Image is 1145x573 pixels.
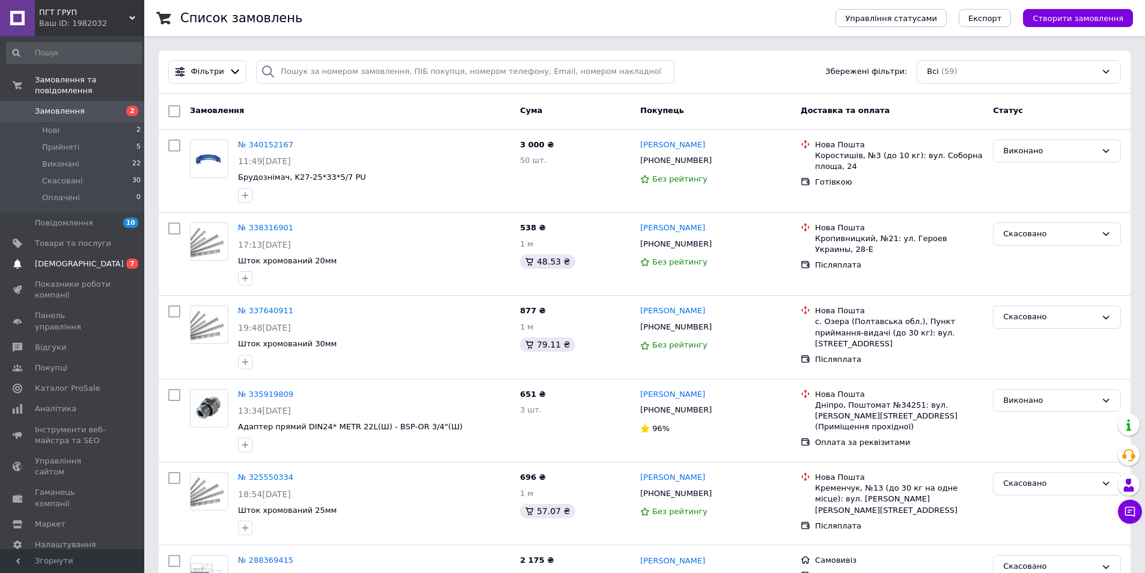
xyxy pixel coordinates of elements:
span: 2 [126,106,138,116]
span: Гаманець компанії [35,487,111,509]
span: 2 175 ₴ [520,556,554,565]
span: Оплачені [42,192,80,203]
span: Без рейтингу [652,507,707,516]
a: Шток хромований 30мм [238,339,337,348]
span: Аналітика [35,403,76,414]
span: Панель управління [35,310,111,332]
span: Інструменти веб-майстра та SEO [35,424,111,446]
div: Дніпро, Поштомат №34251: вул. [PERSON_NAME][STREET_ADDRESS] (Приміщення прохідної) [815,400,983,433]
div: Ваш ID: 1982032 [39,18,144,29]
a: № 288369415 [238,556,293,565]
span: 651 ₴ [520,390,546,399]
span: Всі [927,66,939,78]
span: 5 [136,142,141,153]
span: 22 [132,159,141,170]
div: 57.07 ₴ [520,504,575,518]
a: Шток хромований 20мм [238,256,337,265]
span: Управління сайтом [35,456,111,477]
div: Самовивіз [815,555,983,566]
div: с. Озера (Полтавська обл.), Пункт приймання-видачі (до 30 кг): вул. [STREET_ADDRESS] [815,316,983,349]
span: Cума [520,106,542,115]
span: Покупець [640,106,684,115]
span: 96% [652,424,670,433]
span: Статус [993,106,1023,115]
a: [PERSON_NAME] [640,556,705,567]
div: Кременчук, №13 (до 30 кг на одне місце): вул. [PERSON_NAME] [PERSON_NAME][STREET_ADDRESS] [815,483,983,516]
img: Фото товару [191,147,228,170]
button: Управління статусами [835,9,947,27]
span: (59) [941,67,957,76]
span: Каталог ProSale [35,383,100,394]
a: № 337640911 [238,306,293,315]
a: № 340152167 [238,140,293,149]
span: Показники роботи компанії [35,279,111,301]
span: Замовлення та повідомлення [35,75,144,96]
span: Виконані [42,159,79,170]
button: Експорт [959,9,1012,27]
span: Замовлення [190,106,244,115]
span: 3 шт. [520,405,542,414]
span: Маркет [35,519,66,530]
img: Фото товару [191,225,228,259]
h1: Список замовлень [180,11,302,25]
a: Брудознімач, K27-25*33*5/7 PU [238,173,366,182]
span: 696 ₴ [520,473,546,482]
div: [PHONE_NUMBER] [638,236,714,252]
span: 2 [136,125,141,136]
a: № 325550334 [238,473,293,482]
div: Скасовано [1003,477,1096,490]
span: Без рейтингу [652,340,707,349]
span: 877 ₴ [520,306,546,315]
div: [PHONE_NUMBER] [638,486,714,501]
a: № 338316901 [238,223,293,232]
span: Адаптер прямий DIN24* METR 22L(Ш) - BSP-OR 3/4"(Ш) [238,422,463,431]
a: Створити замовлення [1011,13,1133,22]
span: Збережені фільтри: [825,66,907,78]
div: [PHONE_NUMBER] [638,402,714,418]
img: Фото товару [191,308,228,342]
span: 1 м [520,239,533,248]
a: Фото товару [190,305,228,344]
span: 7 [126,259,138,269]
div: Виконано [1003,394,1096,407]
a: Фото товару [190,222,228,261]
a: [PERSON_NAME] [640,472,705,483]
img: Фото товару [191,474,228,508]
span: 18:54[DATE] [238,489,291,499]
span: 17:13[DATE] [238,240,291,250]
div: Післяплата [815,260,983,271]
a: Фото товару [190,472,228,510]
div: Нова Пошта [815,305,983,316]
span: Замовлення [35,106,85,117]
span: Управління статусами [845,14,937,23]
div: Нова Пошта [815,139,983,150]
span: Товари та послуги [35,238,111,249]
span: [DEMOGRAPHIC_DATA] [35,259,124,269]
span: Покупці [35,363,67,373]
div: 48.53 ₴ [520,254,575,269]
span: Повідомлення [35,218,93,228]
span: Налаштування [35,539,96,550]
span: ПГТ ГРУП [39,7,129,18]
span: Відгуки [35,342,66,353]
span: Фільтри [191,66,224,78]
span: 11:49[DATE] [238,156,291,166]
img: Фото товару [191,390,228,427]
div: Нова Пошта [815,389,983,400]
div: Оплата за реквізитами [815,437,983,448]
span: 30 [132,176,141,186]
div: Нова Пошта [815,472,983,483]
span: 19:48[DATE] [238,323,291,332]
div: Коростишів, №3 (до 10 кг): вул. Соборна площа, 24 [815,150,983,172]
div: Скасовано [1003,228,1096,241]
span: 3 000 ₴ [520,140,554,149]
span: Скасовані [42,176,83,186]
a: [PERSON_NAME] [640,305,705,317]
div: [PHONE_NUMBER] [638,319,714,335]
button: Створити замовлення [1023,9,1133,27]
div: Післяплата [815,354,983,365]
span: Прийняті [42,142,79,153]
